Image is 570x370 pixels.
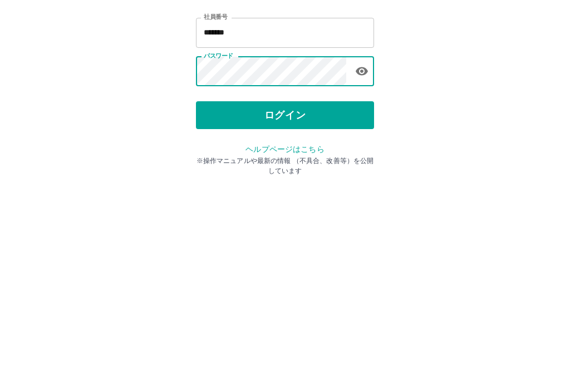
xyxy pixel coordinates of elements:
button: ログイン [196,193,374,220]
h2: ログイン [249,70,322,91]
a: ヘルプページはこちら [245,236,324,245]
p: ※操作マニュアルや最新の情報 （不具合、改善等）を公開しています [196,247,374,267]
label: パスワード [204,143,233,151]
label: 社員番号 [204,104,227,112]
